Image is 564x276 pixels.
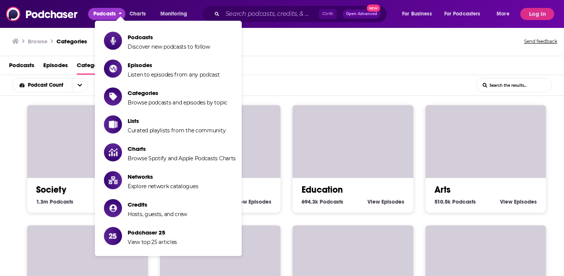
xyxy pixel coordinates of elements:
[14,199,91,276] div: Bitcoin kisokos
[88,8,125,20] button: close menu
[36,198,48,205] span: 1.3m
[367,5,380,12] span: New
[128,145,236,152] span: Charts
[434,198,451,205] span: 510.5k
[302,184,343,195] a: Education
[352,84,429,161] div: The Peter McCormack Show
[520,8,554,20] button: Log In
[128,34,210,41] span: Podcasts
[491,8,519,20] button: open menu
[14,79,91,156] div: Criminal
[155,8,197,20] button: open menu
[500,198,512,205] span: View
[223,8,319,20] input: Search podcasts, credits, & more...
[128,155,236,162] span: Browse Spotify and Apple Podcasts Charts
[397,8,441,20] button: open menu
[128,43,210,50] span: Discover new podcasts to follow
[12,83,72,88] button: open menu
[412,199,489,276] div: Ignorance Was Bliss
[128,173,198,180] span: Networks
[367,198,380,205] span: View
[497,9,509,19] span: More
[522,36,559,47] button: Send feedback
[343,9,381,18] button: Open AdvancedNew
[36,198,73,205] a: 1.3m Society Podcasts
[12,78,100,92] h2: Choose List sort
[302,198,343,205] a: 694.3k Education Podcasts
[43,59,68,75] a: Episodes
[452,198,476,205] span: Podcasts
[6,7,78,21] img: Podchaser - Follow, Share and Rate Podcasts
[128,71,220,78] span: Listen to episodes from any podcast
[485,84,562,161] div: The Magnus Archives
[160,9,187,19] span: Monitoring
[9,59,34,75] a: Podcasts
[434,198,476,205] a: 510.5k Arts Podcasts
[28,83,66,88] span: Podcast Count
[128,61,220,69] span: Episodes
[367,198,404,205] a: View Education Episodes
[77,59,107,75] a: Categories
[280,199,357,276] div: Duncan Trussell Family Hour
[346,12,377,16] span: Open Advanced
[209,5,394,23] div: Search podcasts, credits, & more...
[28,38,47,45] h3: Browse
[130,9,146,19] span: Charts
[128,183,198,190] span: Explore network catalogues
[72,78,88,92] button: open menu
[302,198,318,205] span: 694.3k
[280,79,357,156] div: The BitBlockBoom Bitcoin Podcast
[381,198,404,205] span: Episodes
[128,117,226,124] span: Lists
[128,127,226,134] span: Curated playlists from the community
[36,184,66,195] a: Society
[128,99,227,106] span: Browse podcasts and episodes by topic
[439,8,491,20] button: open menu
[320,198,343,205] span: Podcasts
[128,89,227,97] span: Categories
[514,198,537,205] span: Episodes
[434,184,451,195] a: Arts
[50,198,73,205] span: Podcasts
[402,9,432,19] span: For Business
[93,9,116,19] span: Podcasts
[128,201,187,208] span: Credits
[128,239,177,245] span: View top 25 articles
[56,38,87,45] a: Categories
[319,9,337,19] span: Ctrl K
[500,198,537,205] a: View Arts Episodes
[125,8,150,20] a: Charts
[128,211,187,218] span: Hosts, guests, and crew
[412,79,489,156] div: Wooden Overcoats
[444,9,480,19] span: For Podcasters
[128,229,177,236] span: Podchaser 25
